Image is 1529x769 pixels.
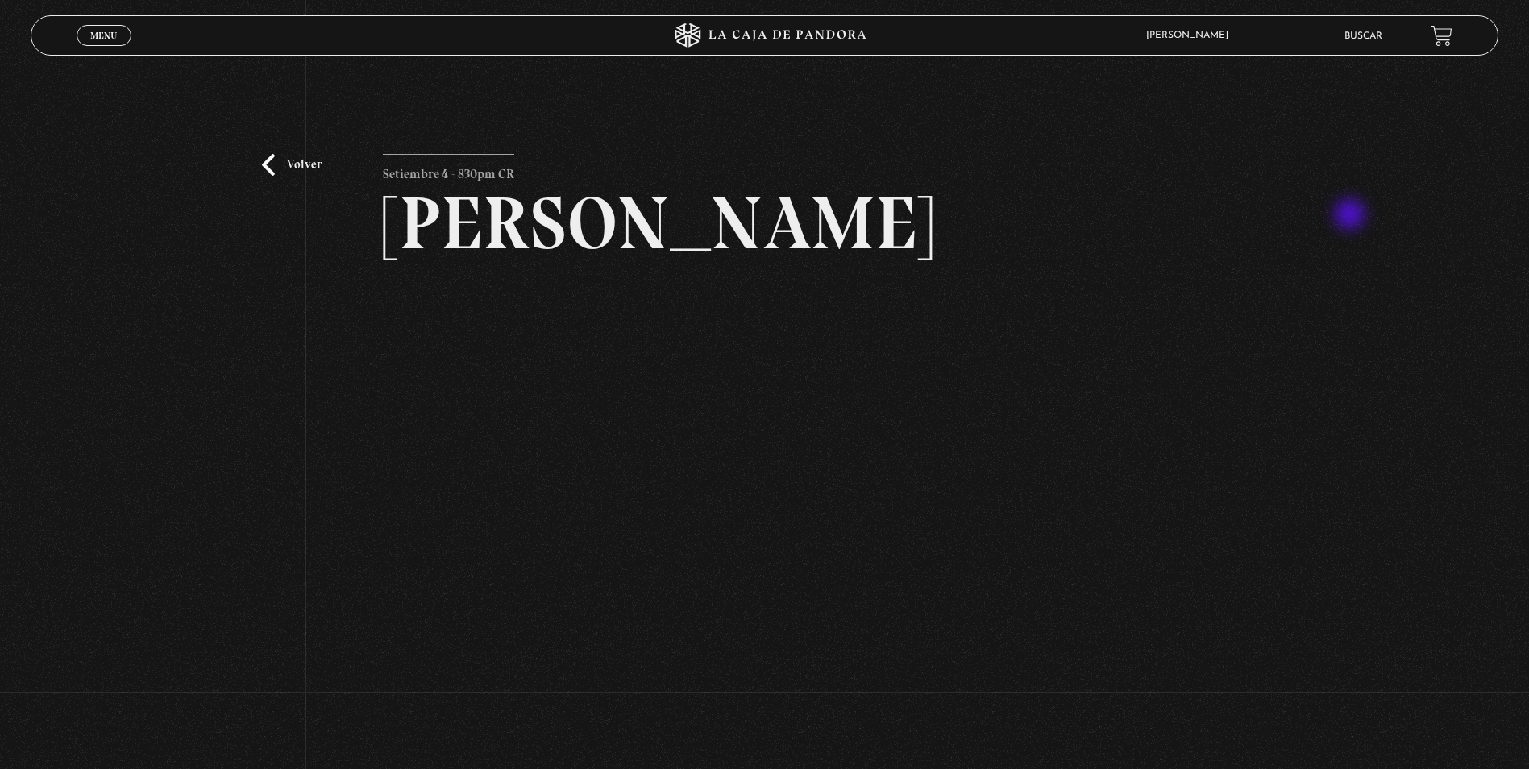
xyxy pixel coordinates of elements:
a: Volver [262,154,322,176]
a: Buscar [1344,31,1382,41]
span: Cerrar [85,44,123,56]
span: Menu [90,31,117,40]
h2: [PERSON_NAME] [383,186,1146,260]
a: View your shopping cart [1431,25,1452,47]
p: Setiembre 4 - 830pm CR [383,154,514,186]
iframe: Dailymotion video player – MARIA GABRIELA PROGRAMA [383,285,1146,714]
span: [PERSON_NAME] [1138,31,1244,40]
